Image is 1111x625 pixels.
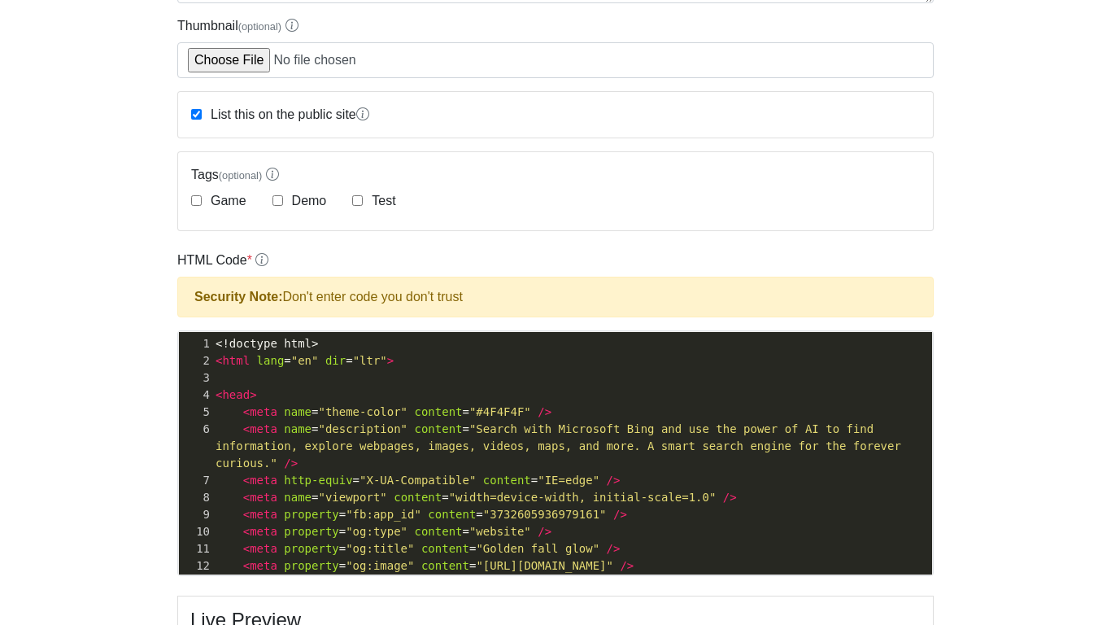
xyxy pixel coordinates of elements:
[421,559,469,572] span: content
[476,542,599,555] span: "Golden fall glow"
[346,559,414,572] span: "og:image"
[538,525,551,538] span: />
[538,405,551,418] span: />
[250,559,277,572] span: meta
[538,474,599,487] span: "IE=edge"
[346,542,414,555] span: "og:title"
[243,422,250,435] span: <
[723,491,737,504] span: />
[179,540,212,557] div: 11
[216,542,620,555] span: = =
[394,491,442,504] span: content
[607,474,621,487] span: />
[250,474,277,487] span: meta
[284,457,298,470] span: />
[387,354,394,367] span: >
[318,405,407,418] span: "theme-color"
[216,559,634,572] span: = =
[243,525,250,538] span: <
[325,354,346,367] span: dir
[250,542,277,555] span: meta
[216,491,737,504] span: = =
[216,388,222,401] span: <
[243,542,250,555] span: <
[284,525,338,538] span: property
[607,542,621,555] span: />
[243,559,250,572] span: <
[179,335,212,352] div: 1
[284,474,352,487] span: http-equiv
[216,405,551,418] span: = =
[179,369,212,387] div: 3
[216,354,394,367] span: = =
[469,405,531,418] span: "#4F4F4F"
[284,422,312,435] span: name
[250,422,277,435] span: meta
[250,405,277,418] span: meta
[243,474,250,487] span: <
[359,474,476,487] span: "X-UA-Compatible"
[257,354,285,367] span: lang
[476,559,613,572] span: "[URL][DOMAIN_NAME]"
[414,422,462,435] span: content
[179,387,212,404] div: 4
[620,559,634,572] span: />
[222,388,250,401] span: head
[414,405,462,418] span: content
[469,525,531,538] span: "website"
[179,523,212,540] div: 10
[216,422,908,470] span: "Search with Microsoft Bing and use the power of AI to find information, explore webpages, images...
[483,508,607,521] span: "3732605936979161"
[250,388,256,401] span: >
[449,491,717,504] span: "width=device-width, initial-scale=1.0"
[284,491,312,504] span: name
[284,405,312,418] span: name
[421,542,469,555] span: content
[243,508,250,521] span: <
[179,472,212,489] div: 7
[216,422,908,470] span: = =
[291,354,319,367] span: "en"
[250,525,277,538] span: meta
[179,404,212,421] div: 5
[216,354,222,367] span: <
[250,491,277,504] span: meta
[216,337,318,350] span: <!doctype html>
[179,352,212,369] div: 2
[222,354,250,367] span: html
[353,354,387,367] span: "ltr"
[346,508,421,521] span: "fb:app_id"
[284,559,338,572] span: property
[318,491,386,504] span: "viewport"
[284,542,338,555] span: property
[216,508,627,521] span: = =
[179,557,212,575] div: 12
[243,491,250,504] span: <
[284,508,338,521] span: property
[483,474,531,487] span: content
[346,525,407,538] span: "og:type"
[179,506,212,523] div: 9
[216,474,620,487] span: = =
[179,421,212,438] div: 6
[250,508,277,521] span: meta
[414,525,462,538] span: content
[216,525,551,538] span: = =
[318,422,407,435] span: "description"
[179,489,212,506] div: 8
[428,508,476,521] span: content
[613,508,627,521] span: />
[243,405,250,418] span: <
